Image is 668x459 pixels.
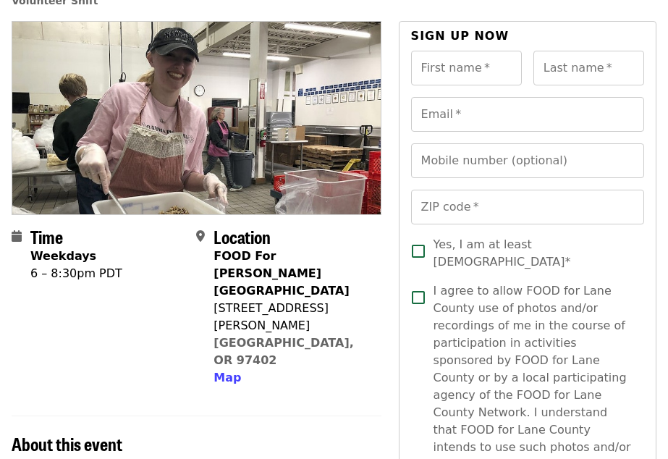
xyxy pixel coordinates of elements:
i: calendar icon [12,230,22,243]
div: 6 – 8:30pm PDT [30,265,122,282]
a: [GEOGRAPHIC_DATA], OR 97402 [213,336,354,367]
span: Map [213,371,241,384]
input: Email [411,97,644,132]
span: Sign up now [411,29,510,43]
input: Mobile number (optional) [411,143,644,178]
span: Yes, I am at least [DEMOGRAPHIC_DATA]* [434,236,633,271]
input: First name [411,51,522,85]
img: Food Rescue Express - October organized by FOOD For Lane County [12,22,381,214]
span: Time [30,224,63,249]
strong: FOOD For [PERSON_NAME][GEOGRAPHIC_DATA] [213,249,349,298]
span: About this event [12,431,122,456]
i: map-marker-alt icon [196,230,205,243]
input: ZIP code [411,190,644,224]
input: Last name [533,51,644,85]
strong: Weekdays [30,249,96,263]
button: Map [213,369,241,387]
span: Location [213,224,271,249]
div: [STREET_ADDRESS][PERSON_NAME] [213,300,369,334]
